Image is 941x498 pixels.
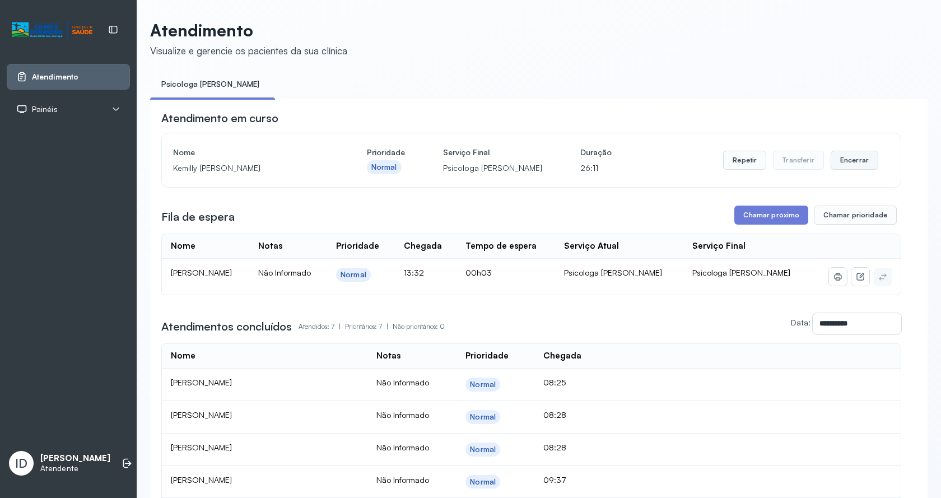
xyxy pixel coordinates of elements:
[791,318,810,327] label: Data:
[470,445,496,454] div: Normal
[161,319,292,334] h3: Atendimentos concluídos
[443,160,542,176] p: Psicologa [PERSON_NAME]
[171,410,232,420] span: [PERSON_NAME]
[12,21,92,39] img: Logotipo do estabelecimento
[404,241,442,252] div: Chegada
[40,453,110,464] p: [PERSON_NAME]
[171,378,232,387] span: [PERSON_NAME]
[367,145,405,160] h4: Prioridade
[773,151,824,170] button: Transferir
[580,145,612,160] h4: Duração
[173,145,329,160] h4: Nome
[161,209,235,225] h3: Fila de espera
[723,151,766,170] button: Repetir
[465,351,509,361] div: Prioridade
[470,380,496,389] div: Normal
[371,162,397,172] div: Normal
[443,145,542,160] h4: Serviço Final
[40,464,110,473] p: Atendente
[171,351,195,361] div: Nome
[543,443,566,452] span: 08:28
[692,241,746,252] div: Serviço Final
[150,45,347,57] div: Visualize e gerencie os pacientes da sua clínica
[171,241,195,252] div: Nome
[470,412,496,422] div: Normal
[161,110,278,126] h3: Atendimento em curso
[16,71,120,82] a: Atendimento
[341,270,366,280] div: Normal
[831,151,878,170] button: Encerrar
[393,319,445,334] p: Não prioritários: 0
[336,241,379,252] div: Prioridade
[543,351,581,361] div: Chegada
[580,160,612,176] p: 26:11
[258,268,311,277] span: Não Informado
[376,351,400,361] div: Notas
[692,268,790,277] span: Psicologa [PERSON_NAME]
[150,75,271,94] a: Psicologa [PERSON_NAME]
[32,72,78,82] span: Atendimento
[465,241,537,252] div: Tempo de espera
[171,268,232,277] span: [PERSON_NAME]
[543,378,566,387] span: 08:25
[150,20,347,40] p: Atendimento
[173,160,329,176] p: Kemilly [PERSON_NAME]
[564,241,619,252] div: Serviço Atual
[376,410,429,420] span: Não Informado
[171,443,232,452] span: [PERSON_NAME]
[376,378,429,387] span: Não Informado
[404,268,424,277] span: 13:32
[32,105,58,114] span: Painéis
[258,241,282,252] div: Notas
[564,268,674,278] div: Psicologa [PERSON_NAME]
[734,206,808,225] button: Chamar próximo
[339,322,341,331] span: |
[814,206,897,225] button: Chamar prioridade
[386,322,388,331] span: |
[299,319,345,334] p: Atendidos: 7
[345,319,393,334] p: Prioritários: 7
[465,268,492,277] span: 00h03
[470,477,496,487] div: Normal
[543,475,566,485] span: 09:37
[376,443,429,452] span: Não Informado
[543,410,566,420] span: 08:28
[171,475,232,485] span: [PERSON_NAME]
[376,475,429,485] span: Não Informado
